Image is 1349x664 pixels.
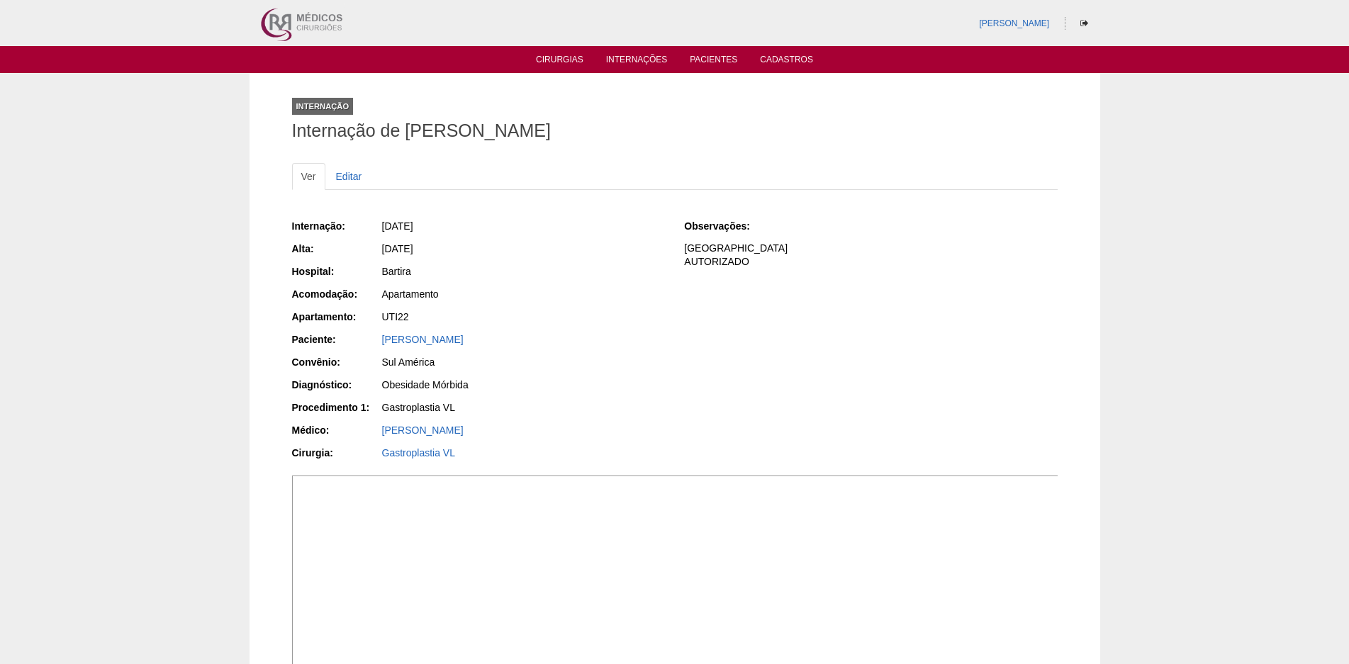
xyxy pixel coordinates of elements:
[327,163,371,190] a: Editar
[292,264,381,278] div: Hospital:
[536,55,583,69] a: Cirurgias
[292,219,381,233] div: Internação:
[690,55,737,69] a: Pacientes
[382,355,665,369] div: Sul América
[292,163,325,190] a: Ver
[292,355,381,369] div: Convênio:
[292,423,381,437] div: Médico:
[292,122,1058,140] h1: Internação de [PERSON_NAME]
[382,334,464,345] a: [PERSON_NAME]
[292,310,381,324] div: Apartamento:
[684,219,773,233] div: Observações:
[292,287,381,301] div: Acomodação:
[760,55,813,69] a: Cadastros
[292,98,354,115] div: Internação
[382,378,665,392] div: Obesidade Mórbida
[292,400,381,415] div: Procedimento 1:
[292,446,381,460] div: Cirurgia:
[382,220,413,232] span: [DATE]
[979,18,1049,28] a: [PERSON_NAME]
[606,55,668,69] a: Internações
[292,332,381,347] div: Paciente:
[292,242,381,256] div: Alta:
[684,242,1057,269] p: [GEOGRAPHIC_DATA] AUTORIZADO
[382,400,665,415] div: Gastroplastia VL
[382,424,464,436] a: [PERSON_NAME]
[382,264,665,278] div: Bartira
[382,310,665,324] div: UTI22
[1080,19,1088,28] i: Sair
[292,378,381,392] div: Diagnóstico:
[382,447,456,458] a: Gastroplastia VL
[382,287,665,301] div: Apartamento
[382,243,413,254] span: [DATE]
